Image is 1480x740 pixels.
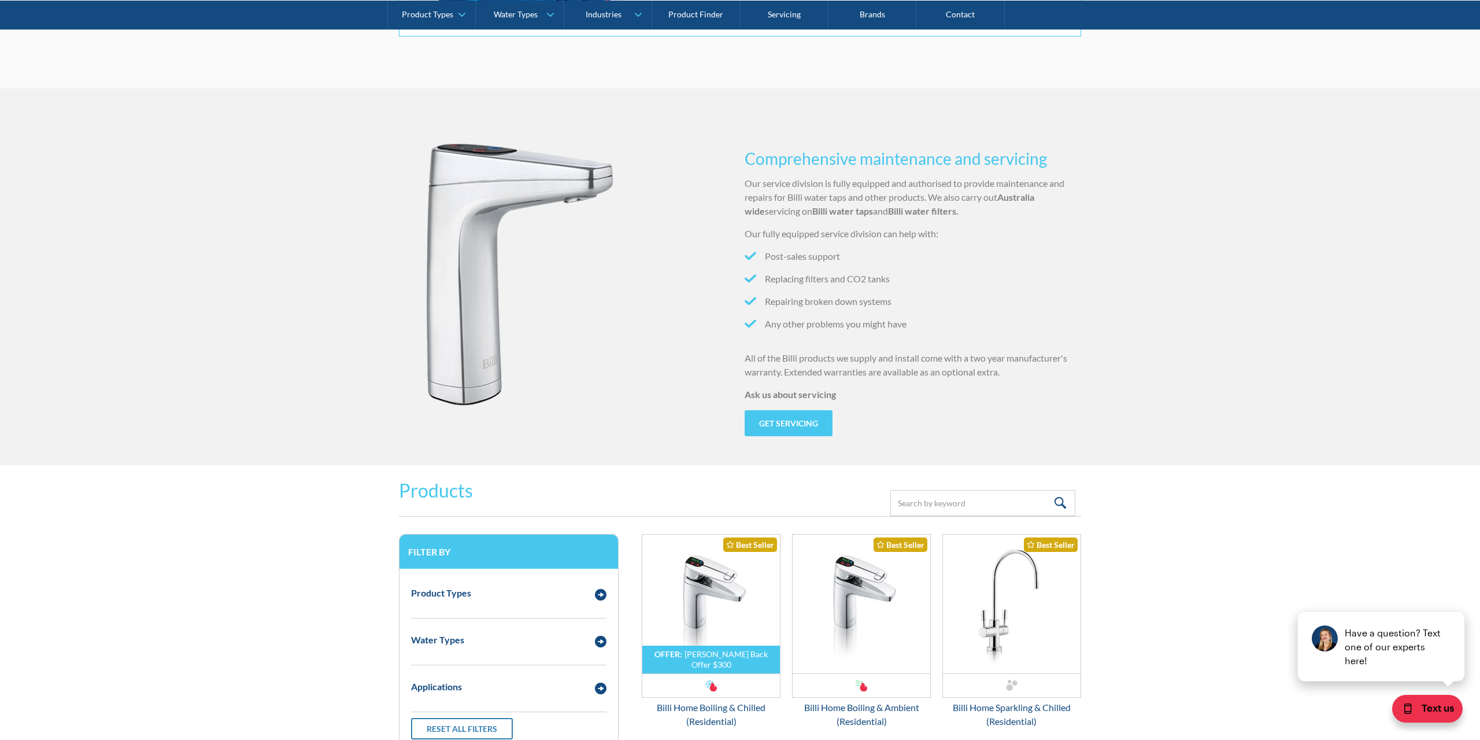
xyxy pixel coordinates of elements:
[812,205,873,216] strong: Billi water taps
[408,546,609,557] h3: Filter by
[654,649,682,659] div: OFFER:
[399,128,620,460] img: Billi
[411,680,462,694] div: Applications
[1283,558,1480,697] iframe: podium webchat widget prompt
[745,176,1081,218] p: Our service division is fully equipped and authorised to provide maintenance and repairs for Bill...
[745,192,1034,216] strong: Australia wide
[745,294,1081,308] li: Repairing broken down systems
[942,701,1081,728] div: Billi Home Sparkling & Chilled (Residential)
[745,317,1081,331] li: Any other problems you might have
[745,410,832,436] a: Get servicing
[642,535,780,673] img: Billi Home Boiling & Chilled (Residential)
[642,701,780,728] div: Billi Home Boiling & Chilled (Residential)
[745,351,1081,379] p: All of the Billi products we supply and install come with a two year manufacturer's warranty. Ext...
[888,205,959,216] strong: Billi water filters.
[890,490,1075,516] input: Search by keyword
[411,718,513,739] a: Reset all filters
[1364,682,1480,740] iframe: podium webchat widget bubble
[745,227,1081,241] p: Our fully equipped service division can help with:
[792,534,931,728] a: Billi Home Boiling & Ambient (Residential)Best SellerBilli Home Boiling & Ambient (Residential)
[411,633,464,647] div: Water Types
[745,272,1081,286] li: Replacing filters and CO2 tanks
[792,701,931,728] div: Billi Home Boiling & Ambient (Residential)
[874,537,927,552] div: Best Seller
[684,649,768,669] div: [PERSON_NAME] Back Offer $300
[642,534,780,728] a: OFFER:[PERSON_NAME] Back Offer $300Billi Home Boiling & Chilled (Residential)Best SellerBilli Hom...
[745,146,1081,171] h3: Comprehensive maintenance and servicing
[586,9,621,19] div: Industries
[399,477,473,505] h2: Products
[411,586,471,600] div: Product Types
[943,535,1081,673] img: Billi Home Sparkling & Chilled (Residential)
[402,9,453,19] div: Product Types
[494,9,538,19] div: Water Types
[1024,537,1078,552] div: Best Seller
[745,389,836,400] strong: Ask us about servicing
[723,537,777,552] div: Best Seller
[793,535,930,673] img: Billi Home Boiling & Ambient (Residential)
[745,249,1081,263] li: Post-sales support
[942,534,1081,728] a: Billi Home Sparkling & Chilled (Residential)Best SellerBilli Home Sparkling & Chilled (Residential)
